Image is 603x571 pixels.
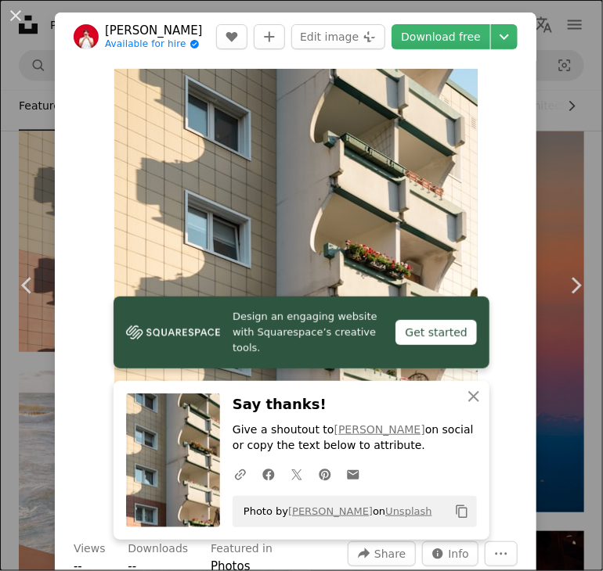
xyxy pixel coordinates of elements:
[491,24,518,49] button: Choose download size
[128,541,188,557] h3: Downloads
[74,541,106,557] h3: Views
[254,24,285,49] button: Add to Collection
[236,499,432,524] span: Photo by on
[114,69,478,523] button: Zoom in on this image
[255,458,283,490] a: Share on Facebook
[105,23,203,38] a: [PERSON_NAME]
[211,541,273,557] h3: Featured in
[392,24,490,49] a: Download free
[395,320,477,345] div: Get started
[74,24,99,49] img: Go to Marcus Lenk's profile
[449,542,470,566] span: Info
[233,422,477,454] p: Give a shoutout to on social or copy the text below to attribute.
[291,24,385,49] button: Edit image
[422,541,479,566] button: Stats about this image
[449,498,475,525] button: Copy to clipboard
[216,24,247,49] button: Like
[126,321,220,344] img: file-1606177908946-d1eed1cbe4f5image
[114,69,478,523] img: Modern apartment building with balconies and windows
[233,309,383,356] span: Design an engaging website with Squarespace’s creative tools.
[339,458,367,490] a: Share over email
[233,393,477,416] h3: Say thanks!
[288,505,373,517] a: [PERSON_NAME]
[385,505,431,517] a: Unsplash
[348,541,415,566] button: Share this image
[105,38,203,51] a: Available for hire
[311,458,339,490] a: Share on Pinterest
[114,296,489,368] a: Design an engaging website with Squarespace’s creative tools.Get started
[283,458,311,490] a: Share on Twitter
[548,210,603,361] a: Next
[334,423,425,436] a: [PERSON_NAME]
[485,541,518,566] button: More Actions
[374,542,406,566] span: Share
